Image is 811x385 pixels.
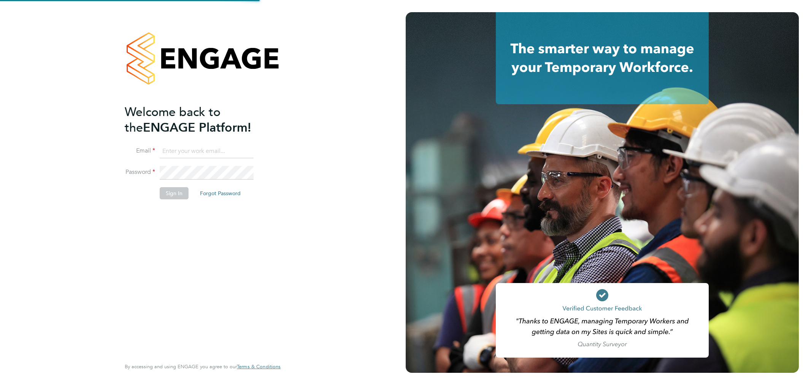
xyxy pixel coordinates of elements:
[194,187,247,199] button: Forgot Password
[125,105,221,135] span: Welcome back to the
[160,145,254,158] input: Enter your work email...
[125,363,281,370] span: By accessing and using ENGAGE you agree to our
[160,187,189,199] button: Sign In
[125,147,155,155] label: Email
[125,168,155,176] label: Password
[125,104,273,135] h2: ENGAGE Platform!
[237,363,281,370] span: Terms & Conditions
[237,364,281,370] a: Terms & Conditions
